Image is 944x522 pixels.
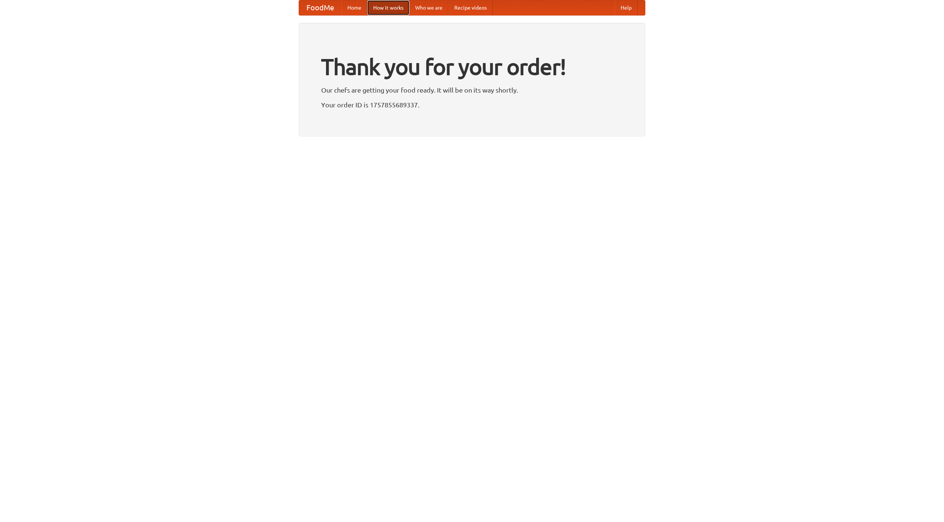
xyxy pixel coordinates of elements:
[321,84,623,96] p: Our chefs are getting your food ready. It will be on its way shortly.
[299,0,341,15] a: FoodMe
[321,99,623,110] p: Your order ID is 1757855689337.
[448,0,493,15] a: Recipe videos
[615,0,638,15] a: Help
[409,0,448,15] a: Who we are
[341,0,367,15] a: Home
[367,0,409,15] a: How it works
[321,49,623,84] h1: Thank you for your order!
